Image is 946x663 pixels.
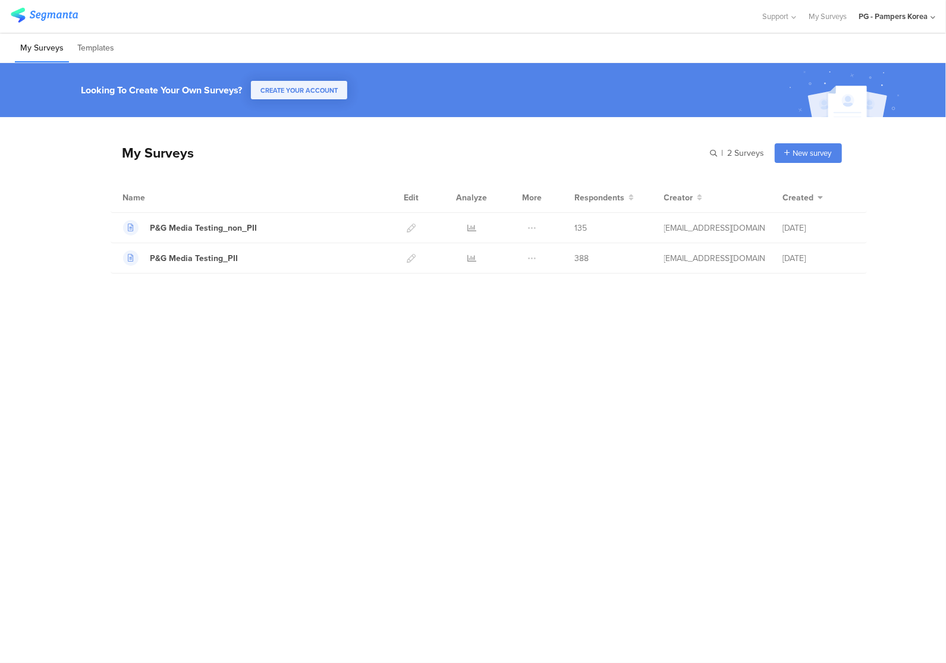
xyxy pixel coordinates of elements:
div: [DATE] [783,222,854,234]
div: More [520,183,545,212]
img: create_account_image.svg [785,67,907,121]
span: | [720,147,725,159]
div: Name [123,191,194,204]
img: segmanta logo [11,8,78,23]
div: Edit [399,183,425,212]
button: Creator [664,191,703,204]
div: P&G Media Testing_non_PII [150,222,257,234]
span: Creator [664,191,693,204]
button: CREATE YOUR ACCOUNT [251,81,347,99]
button: Created [783,191,824,204]
div: park.m.3@pg.com [664,252,765,265]
div: My Surveys [111,143,194,163]
span: Respondents [575,191,625,204]
div: Looking To Create Your Own Surveys? [81,83,242,97]
li: My Surveys [15,34,69,62]
span: 135 [575,222,587,234]
span: Created [783,191,814,204]
span: Support [763,11,789,22]
div: [DATE] [783,252,854,265]
span: CREATE YOUR ACCOUNT [260,86,338,95]
a: P&G Media Testing_non_PII [123,220,257,235]
span: 388 [575,252,589,265]
span: 2 Surveys [728,147,765,159]
div: Analyze [454,183,490,212]
div: P&G Media Testing_PII [150,252,238,265]
button: Respondents [575,191,634,204]
span: New survey [793,147,832,159]
div: PG - Pampers Korea [859,11,928,22]
li: Templates [72,34,120,62]
div: park.m.3@pg.com [664,222,765,234]
a: P&G Media Testing_PII [123,250,238,266]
